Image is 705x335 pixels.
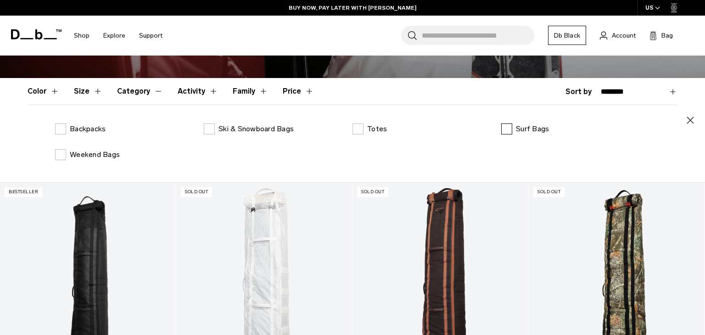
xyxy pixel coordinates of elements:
[74,19,90,52] a: Shop
[117,78,163,105] button: Toggle Filter
[139,19,162,52] a: Support
[533,187,565,197] p: Sold Out
[70,149,120,160] p: Weekend Bags
[181,187,212,197] p: Sold Out
[103,19,125,52] a: Explore
[283,78,314,105] button: Toggle Price
[67,16,169,56] nav: Main Navigation
[516,123,549,134] p: Surf Bags
[178,78,218,105] button: Toggle Filter
[357,187,388,197] p: Sold Out
[74,78,102,105] button: Toggle Filter
[218,123,294,134] p: Ski & Snowboard Bags
[367,123,387,134] p: Totes
[28,78,59,105] button: Toggle Filter
[548,26,586,45] a: Db Black
[5,187,42,197] p: Bestseller
[70,123,106,134] p: Backpacks
[289,4,417,12] a: BUY NOW, PAY LATER WITH [PERSON_NAME]
[661,31,673,40] span: Bag
[612,31,636,40] span: Account
[600,30,636,41] a: Account
[649,30,673,41] button: Bag
[233,78,268,105] button: Toggle Filter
